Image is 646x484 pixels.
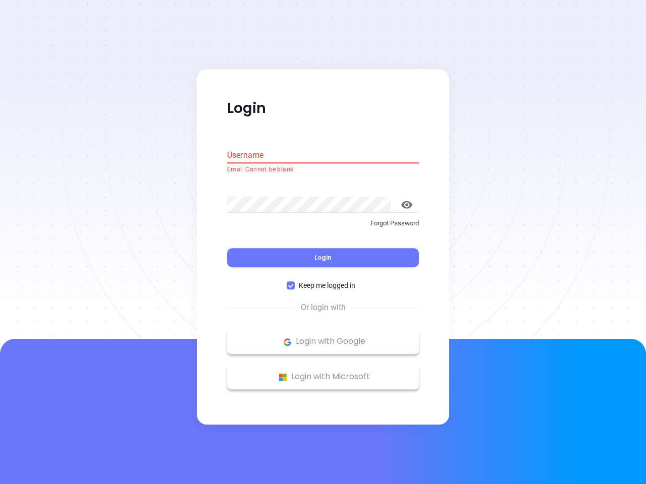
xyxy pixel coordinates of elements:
p: Login with Google [232,334,414,349]
p: Login [227,99,419,117]
a: Forgot Password [227,218,419,236]
button: toggle password visibility [395,193,419,217]
button: Google Logo Login with Google [227,329,419,354]
p: Email Cannot be blank [227,165,419,175]
img: Google Logo [281,336,294,348]
span: Or login with [296,302,351,314]
span: Login [314,254,332,262]
p: Login with Microsoft [232,370,414,385]
span: Keep me logged in [295,280,359,291]
p: Forgot Password [227,218,419,228]
button: Microsoft Logo Login with Microsoft [227,365,419,390]
button: Login [227,249,419,268]
img: Microsoft Logo [277,371,289,384]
